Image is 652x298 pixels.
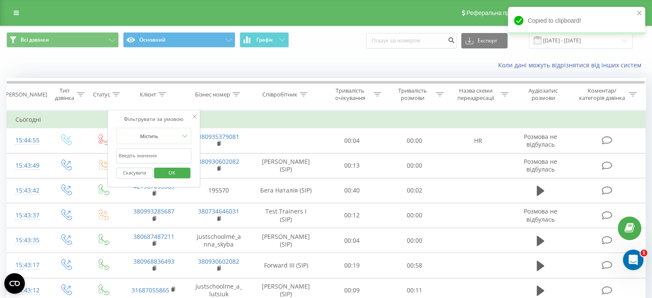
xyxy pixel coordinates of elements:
[132,286,169,294] a: 31687055865
[251,253,321,278] td: Forward III (SIP)
[198,257,239,265] a: 380930602082
[321,203,383,228] td: 00:12
[383,153,445,178] td: 00:00
[15,182,38,199] div: 15:43:42
[251,203,321,228] td: Test Trainers I (SIP)
[321,253,383,278] td: 00:19
[366,33,457,48] input: Пошук за номером
[195,91,230,98] div: Бізнес номер
[383,128,445,153] td: 00:00
[508,7,645,34] div: Copied to clipboard!
[518,87,568,102] div: Аудіозапис розмови
[15,257,38,274] div: 15:43:17
[154,168,190,178] button: OK
[198,157,239,166] a: 380930602082
[4,273,25,294] button: Open CMP widget
[160,166,184,179] span: OK
[577,87,627,102] div: Коментар/категорія дзвінка
[251,228,321,253] td: [PERSON_NAME] (SIP)
[116,168,153,178] button: Скасувати
[15,232,38,249] div: 15:43:35
[186,178,251,203] td: 195570
[321,153,383,178] td: 00:13
[466,9,529,16] span: Реферальна програма
[7,111,646,128] td: Сьогодні
[93,91,110,98] div: Статус
[186,228,251,253] td: justschoolme_anna_skyba
[133,232,174,241] a: 380687487211
[15,207,38,224] div: 15:43:37
[391,87,434,102] div: Тривалість розмови
[54,87,74,102] div: Тип дзвінка
[524,157,557,173] span: Розмова не відбулась
[123,32,235,48] button: Основний
[321,228,383,253] td: 00:04
[383,178,445,203] td: 00:02
[623,250,643,270] iframe: Intercom live chat
[454,87,499,102] div: Назва схеми переадресації
[133,257,174,265] a: 380968836493
[240,32,289,48] button: Графік
[198,207,239,215] a: 380734646031
[321,128,383,153] td: 00:04
[15,132,38,149] div: 15:44:55
[116,115,192,123] div: Фільтрувати за умовою
[262,91,297,98] div: Співробітник
[140,91,156,98] div: Клієнт
[256,37,273,43] span: Графік
[198,132,239,141] a: 380935379081
[4,91,47,98] div: [PERSON_NAME]
[524,207,557,223] span: Розмова не відбулась
[251,153,321,178] td: [PERSON_NAME] (SIP)
[640,250,647,256] span: 1
[321,178,383,203] td: 00:40
[445,128,510,153] td: HR
[637,9,643,18] button: close
[383,253,445,278] td: 00:58
[498,61,646,69] a: Коли дані можуть відрізнятися вiд інших систем
[329,87,372,102] div: Тривалість очікування
[116,148,192,163] input: Введіть значення
[251,178,321,203] td: Бега Наталія (SIP)
[383,203,445,228] td: 00:00
[461,33,508,48] button: Експорт
[21,36,49,43] span: Всі дзвінки
[133,207,174,215] a: 380993285687
[15,157,38,174] div: 15:43:49
[524,132,557,148] span: Розмова не відбулась
[383,228,445,253] td: 00:00
[6,32,119,48] button: Всі дзвінки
